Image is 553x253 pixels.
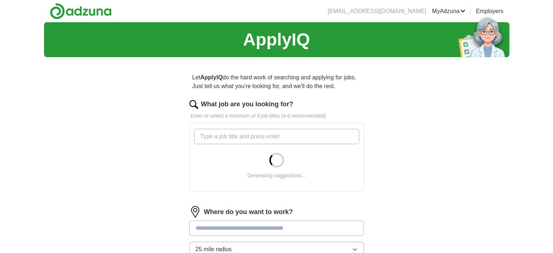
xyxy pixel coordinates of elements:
label: Where do you want to work? [204,207,293,217]
p: Let do the hard work of searching and applying for jobs. Just tell us what you're looking for, an... [189,70,364,94]
a: Employers [476,7,504,16]
h1: ApplyIQ [243,27,310,53]
img: search.png [189,100,198,109]
p: Enter or select a minimum of 3 job titles (4-8 recommended) [189,112,364,120]
label: What job are you looking for? [201,99,293,109]
input: Type a job title and press enter [194,129,359,144]
div: Generating suggestions... [248,172,306,179]
img: location.png [189,206,201,218]
a: MyAdzuna [432,7,465,16]
img: Adzuna logo [50,3,112,19]
strong: ApplyIQ [200,74,223,80]
li: [EMAIL_ADDRESS][DOMAIN_NAME] [328,7,426,16]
